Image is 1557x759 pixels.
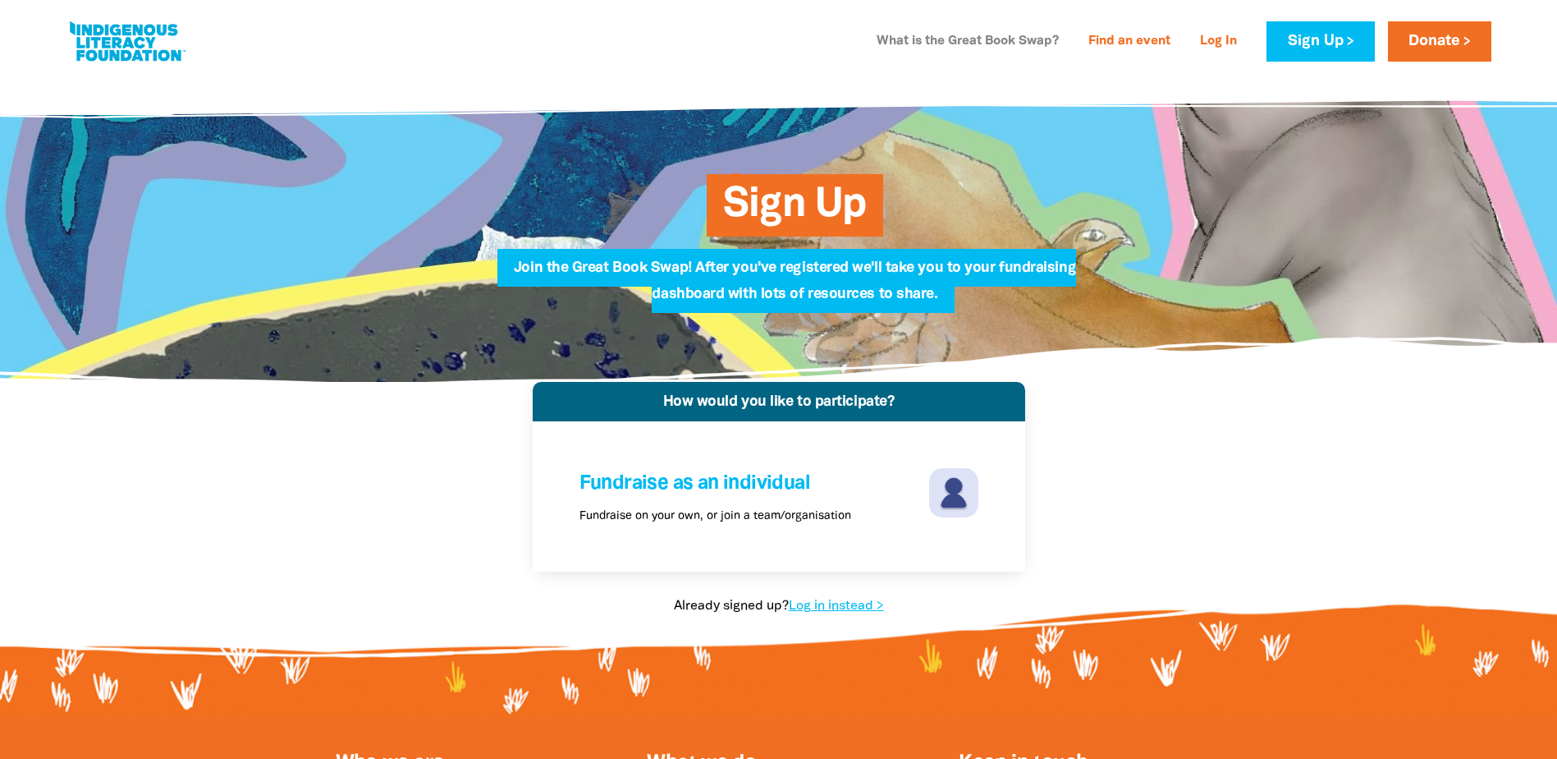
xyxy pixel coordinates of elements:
a: Log in instead > [789,600,884,612]
a: Sign Up [1266,21,1374,62]
a: Find an event [1078,29,1180,55]
h4: How would you like to participate? [541,394,1017,409]
a: Log In [1190,29,1247,55]
span: Join the Great Book Swap! After you've registered we'll take you to your fundraising dashboard wi... [514,261,1076,313]
a: What is the Great Book Swap? [867,29,1069,55]
p: Fundraise on your own, or join a team/organisation [579,508,851,525]
p: Already signed up? [533,596,1025,616]
span: Sign Up [723,186,866,237]
a: Donate [1388,21,1491,62]
img: individuals-svg-4fa13e.svg [929,468,978,517]
h4: Fundraise as an individual [579,468,925,499]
